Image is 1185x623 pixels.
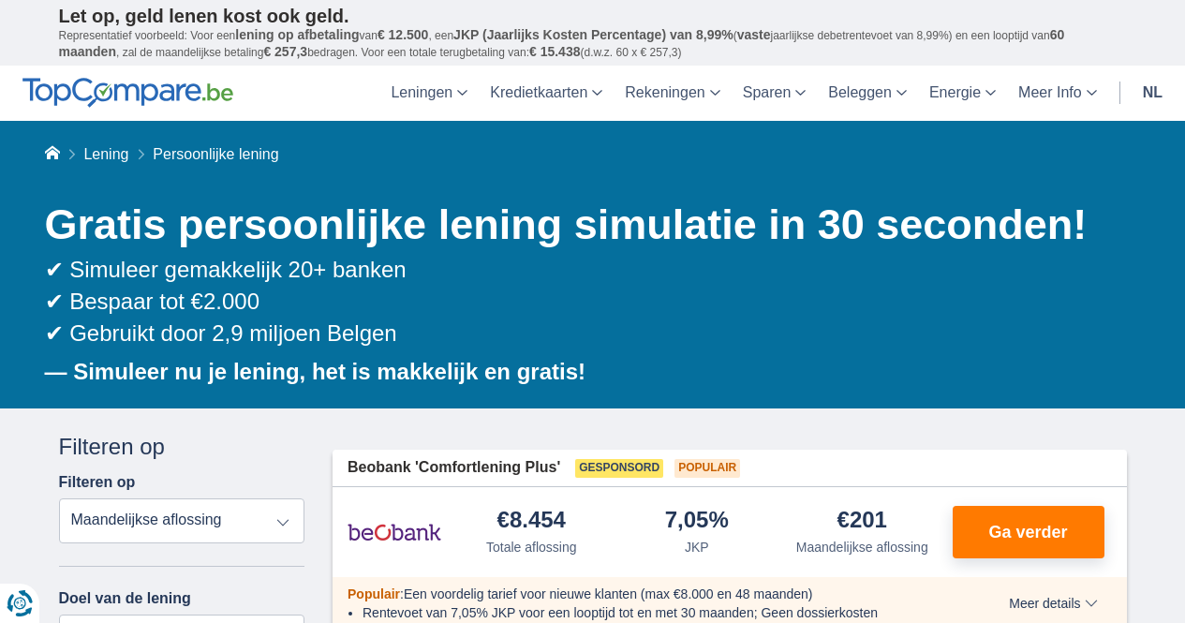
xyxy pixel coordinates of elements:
span: lening op afbetaling [235,27,359,42]
a: Beleggen [817,66,918,121]
div: Filteren op [59,431,305,463]
a: Kredietkaarten [479,66,614,121]
span: € 12.500 [378,27,429,42]
span: vaste [737,27,771,42]
span: € 257,3 [263,44,307,59]
div: €201 [837,509,887,534]
div: €8.454 [497,509,566,534]
span: Ga verder [988,524,1067,541]
a: nl [1132,66,1174,121]
p: Let op, geld lenen kost ook geld. [59,5,1127,27]
span: Populair [674,459,740,478]
a: Energie [918,66,1007,121]
div: ✔ Simuleer gemakkelijk 20+ banken ✔ Bespaar tot €2.000 ✔ Gebruikt door 2,9 miljoen Belgen [45,254,1127,350]
a: Lening [83,146,128,162]
span: Een voordelig tarief voor nieuwe klanten (max €8.000 en 48 maanden) [404,586,813,601]
h1: Gratis persoonlijke lening simulatie in 30 seconden! [45,196,1127,254]
button: Meer details [995,596,1111,611]
a: Home [45,146,60,162]
label: Doel van de lening [59,590,191,607]
span: Gesponsord [575,459,663,478]
img: product.pl.alt Beobank [348,509,441,556]
a: Leningen [379,66,479,121]
label: Filteren op [59,474,136,491]
div: 7,05% [665,509,729,534]
a: Meer Info [1007,66,1108,121]
button: Ga verder [953,506,1104,558]
div: Maandelijkse aflossing [796,538,928,556]
span: Beobank 'Comfortlening Plus' [348,457,560,479]
span: 60 maanden [59,27,1065,59]
div: Totale aflossing [486,538,577,556]
a: Rekeningen [614,66,731,121]
b: — Simuleer nu je lening, het is makkelijk en gratis! [45,359,586,384]
span: € 15.438 [529,44,581,59]
div: JKP [685,538,709,556]
span: Meer details [1009,597,1097,610]
p: Representatief voorbeeld: Voor een van , een ( jaarlijkse debetrentevoet van 8,99%) en een loopti... [59,27,1127,61]
span: Populair [348,586,400,601]
span: Persoonlijke lening [153,146,278,162]
li: Rentevoet van 7,05% JKP voor een looptijd tot en met 30 maanden; Geen dossierkosten [363,603,941,622]
a: Sparen [732,66,818,121]
span: JKP (Jaarlijks Kosten Percentage) van 8,99% [453,27,733,42]
div: : [333,585,955,603]
img: TopCompare [22,78,233,108]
